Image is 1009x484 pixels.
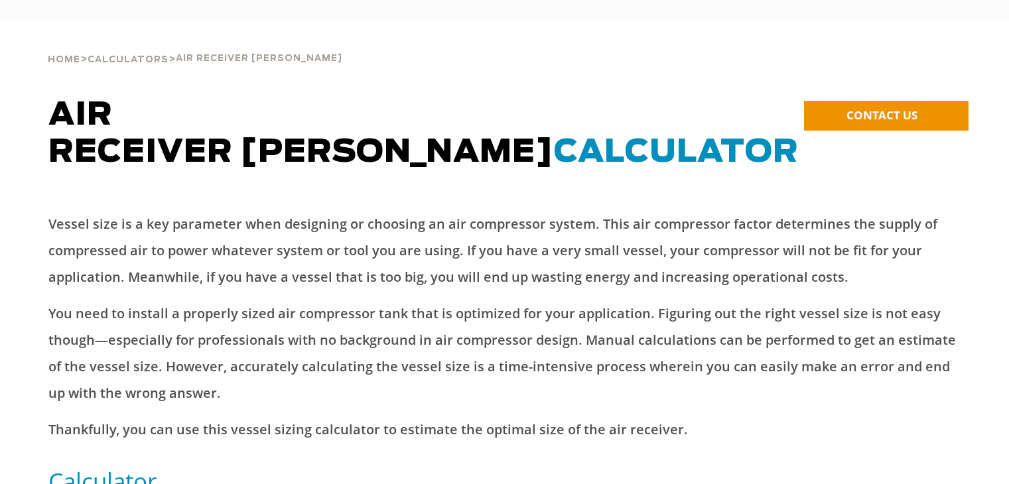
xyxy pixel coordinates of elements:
a: Home [48,53,80,65]
p: You need to install a properly sized air compressor tank that is optimized for your application. ... [48,300,961,406]
div: > > [48,20,342,70]
p: Vessel size is a key parameter when designing or choosing an air compressor system. This air comp... [48,211,961,290]
a: Calculators [88,53,168,65]
span: CONTACT US [846,107,917,123]
span: AIR RECEIVER [PERSON_NAME] [48,99,799,168]
span: AIR RECEIVER [PERSON_NAME] [176,54,342,63]
span: CALCULATOR [554,137,799,168]
p: Thankfully, you can use this vessel sizing calculator to estimate the optimal size of the air rec... [48,416,961,443]
a: CONTACT US [804,101,969,131]
span: Home [48,56,80,64]
span: Calculators [88,56,168,64]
